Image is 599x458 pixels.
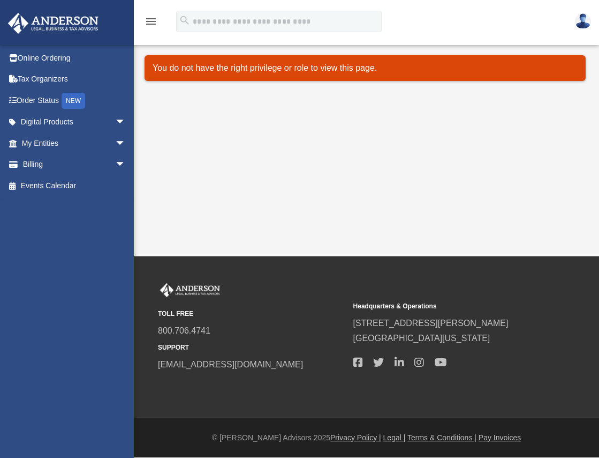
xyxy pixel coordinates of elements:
[407,433,476,442] a: Terms & Conditions |
[7,69,142,90] a: Tax Organizers
[115,132,137,154] span: arrow_drop_down
[479,433,521,442] a: Pay Invoices
[62,93,85,109] div: NEW
[158,283,222,297] img: Anderson Advisors Platinum Portal
[575,13,591,29] img: User Pic
[383,433,406,442] a: Legal |
[115,154,137,176] span: arrow_drop_down
[7,154,142,175] a: Billingarrow_drop_down
[153,61,578,76] p: You do not have the right privilege or role to view this page.
[179,14,191,26] i: search
[7,47,142,69] a: Online Ordering
[5,13,102,34] img: Anderson Advisors Platinum Portal
[158,360,303,369] a: [EMAIL_ADDRESS][DOMAIN_NAME]
[353,301,541,312] small: Headquarters & Operations
[158,342,346,353] small: SUPPORT
[145,19,157,28] a: menu
[353,334,490,343] a: [GEOGRAPHIC_DATA][US_STATE]
[7,175,142,196] a: Events Calendar
[134,431,599,445] div: © [PERSON_NAME] Advisors 2025
[330,433,381,442] a: Privacy Policy |
[115,112,137,134] span: arrow_drop_down
[145,15,157,28] i: menu
[158,326,210,335] a: 800.706.4741
[7,112,142,133] a: Digital Productsarrow_drop_down
[353,319,509,328] a: [STREET_ADDRESS][PERSON_NAME]
[158,308,346,320] small: TOLL FREE
[7,90,142,112] a: Order StatusNEW
[7,132,142,154] a: My Entitiesarrow_drop_down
